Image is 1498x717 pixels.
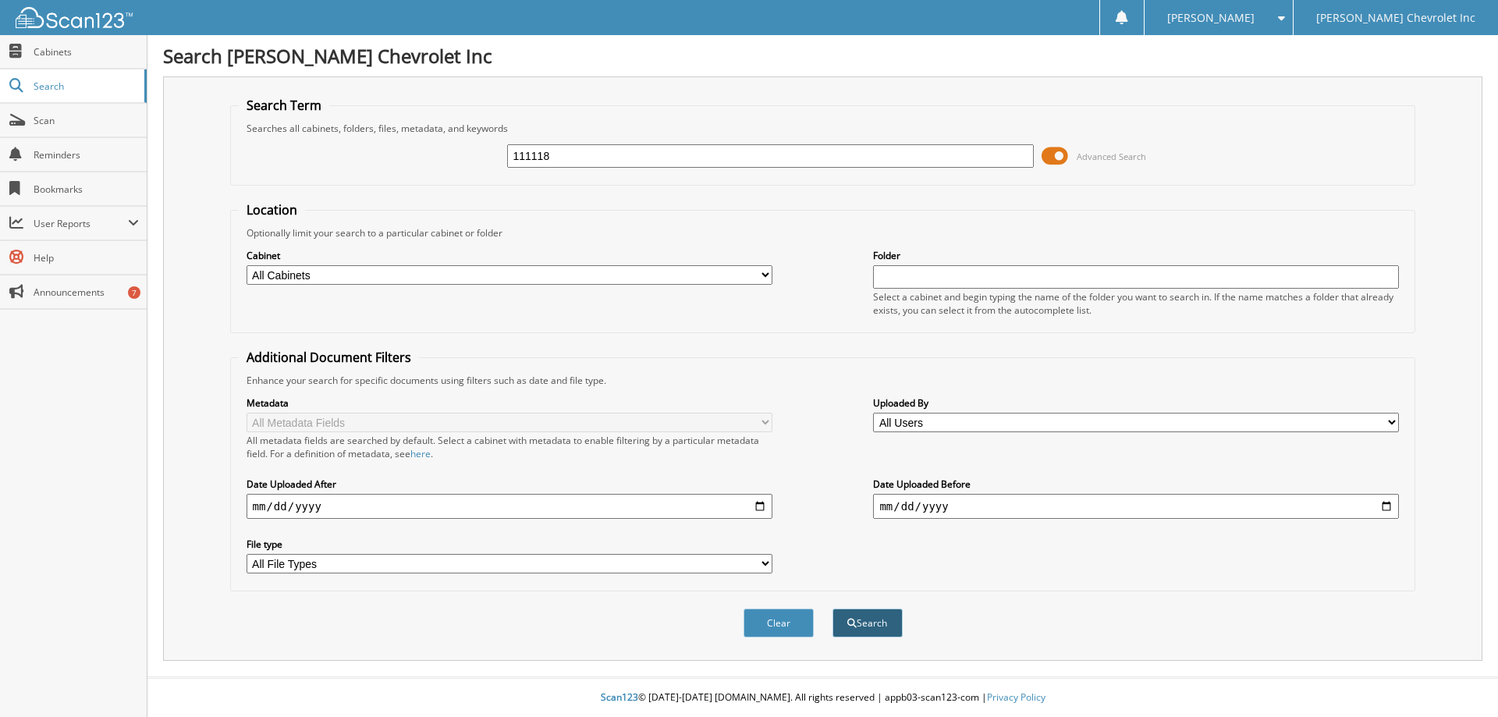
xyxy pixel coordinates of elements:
[34,45,139,59] span: Cabinets
[873,249,1399,262] label: Folder
[1167,13,1255,23] span: [PERSON_NAME]
[163,43,1482,69] h1: Search [PERSON_NAME] Chevrolet Inc
[34,148,139,162] span: Reminders
[247,396,772,410] label: Metadata
[247,477,772,491] label: Date Uploaded After
[34,183,139,196] span: Bookmarks
[873,477,1399,491] label: Date Uploaded Before
[239,226,1407,240] div: Optionally limit your search to a particular cabinet or folder
[128,286,140,299] div: 7
[239,349,419,366] legend: Additional Document Filters
[410,447,431,460] a: here
[873,290,1399,317] div: Select a cabinet and begin typing the name of the folder you want to search in. If the name match...
[239,201,305,218] legend: Location
[601,690,638,704] span: Scan123
[239,97,329,114] legend: Search Term
[16,7,133,28] img: scan123-logo-white.svg
[873,494,1399,519] input: end
[34,251,139,264] span: Help
[147,679,1498,717] div: © [DATE]-[DATE] [DOMAIN_NAME]. All rights reserved | appb03-scan123-com |
[1077,151,1146,162] span: Advanced Search
[1316,13,1475,23] span: [PERSON_NAME] Chevrolet Inc
[34,114,139,127] span: Scan
[873,396,1399,410] label: Uploaded By
[247,249,772,262] label: Cabinet
[247,434,772,460] div: All metadata fields are searched by default. Select a cabinet with metadata to enable filtering b...
[832,609,903,637] button: Search
[239,374,1407,387] div: Enhance your search for specific documents using filters such as date and file type.
[34,217,128,230] span: User Reports
[744,609,814,637] button: Clear
[34,80,137,93] span: Search
[247,494,772,519] input: start
[247,538,772,551] label: File type
[987,690,1045,704] a: Privacy Policy
[34,286,139,299] span: Announcements
[239,122,1407,135] div: Searches all cabinets, folders, files, metadata, and keywords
